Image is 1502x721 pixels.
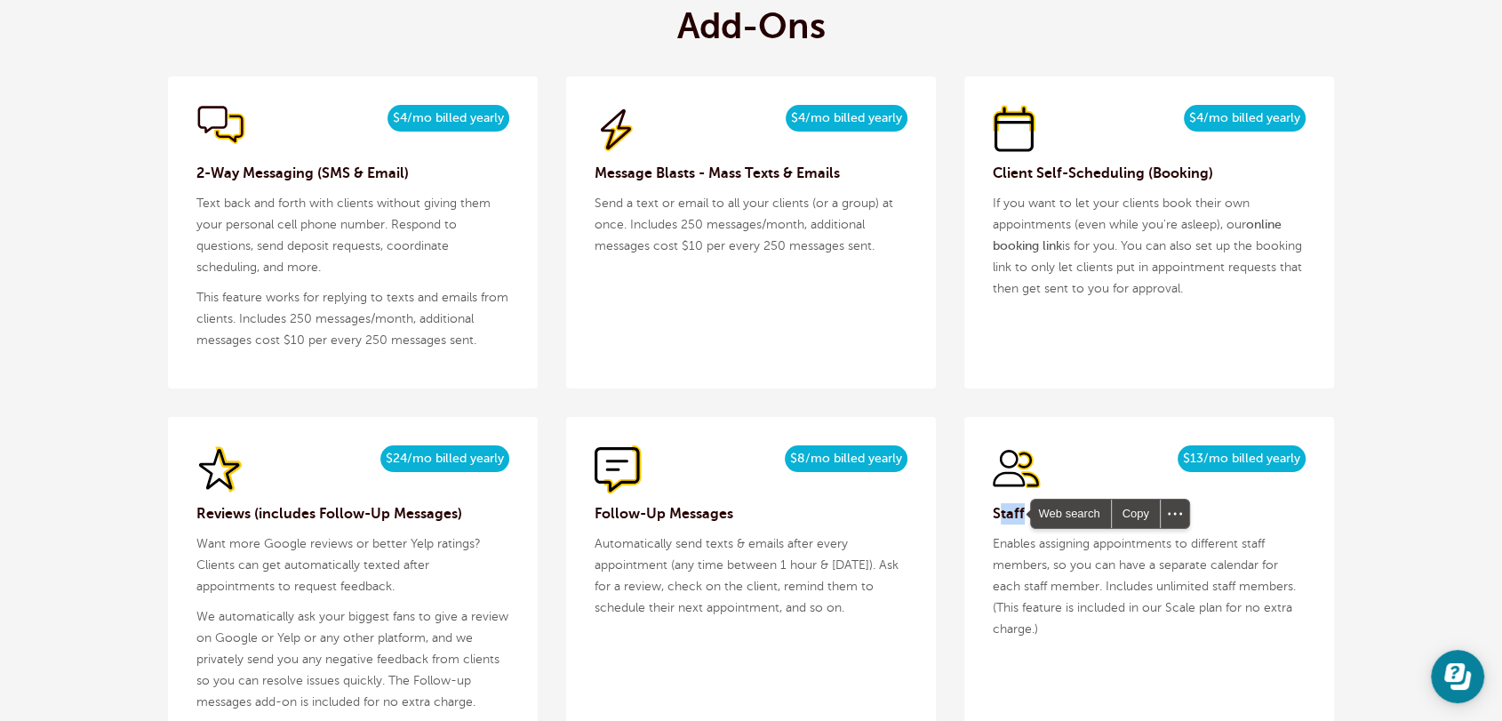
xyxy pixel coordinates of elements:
div: Copy [1112,500,1160,528]
h3: Reviews (includes Follow-Up Messages) [196,503,509,525]
span: Web search [1031,500,1110,528]
p: We automatically ask your biggest fans to give a review on Google or Yelp or any other platform, ... [196,606,509,713]
h3: Staff [993,503,1306,525]
h2: Add-Ons [677,5,826,48]
h3: 2-Way Messaging (SMS & Email) [196,163,509,184]
p: Enables assigning appointments to different staff members, so you can have a separate calendar fo... [993,533,1306,640]
span: $24/mo billed yearly [380,445,509,472]
p: If you want to let your clients book their own appointments (even while you're asleep), our is fo... [993,193,1306,300]
iframe: Resource center [1431,650,1484,703]
span: $8/mo billed yearly [785,445,907,472]
p: This feature works for replying to texts and emails from clients. Includes 250 messages/month, ad... [196,287,509,351]
p: Send a text or email to all your clients (or a group) at once. Includes 250 messages/month, addit... [595,193,907,257]
span: $13/mo billed yearly [1178,445,1306,472]
span: $4/mo billed yearly [786,105,907,132]
p: Automatically send texts & emails after every appointment (any time between 1 hour & [DATE]). Ask... [595,533,907,619]
p: Want more Google reviews or better Yelp ratings? Clients can get automatically texted after appoi... [196,533,509,597]
p: Text back and forth with clients without giving them your personal cell phone number. Respond to ... [196,193,509,278]
h3: Message Blasts - Mass Texts & Emails [595,163,907,184]
span: $4/mo billed yearly [1184,105,1306,132]
h3: Follow-Up Messages [595,503,907,525]
span: $4/mo billed yearly [387,105,509,132]
h3: Client Self-Scheduling (Booking) [993,163,1306,184]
